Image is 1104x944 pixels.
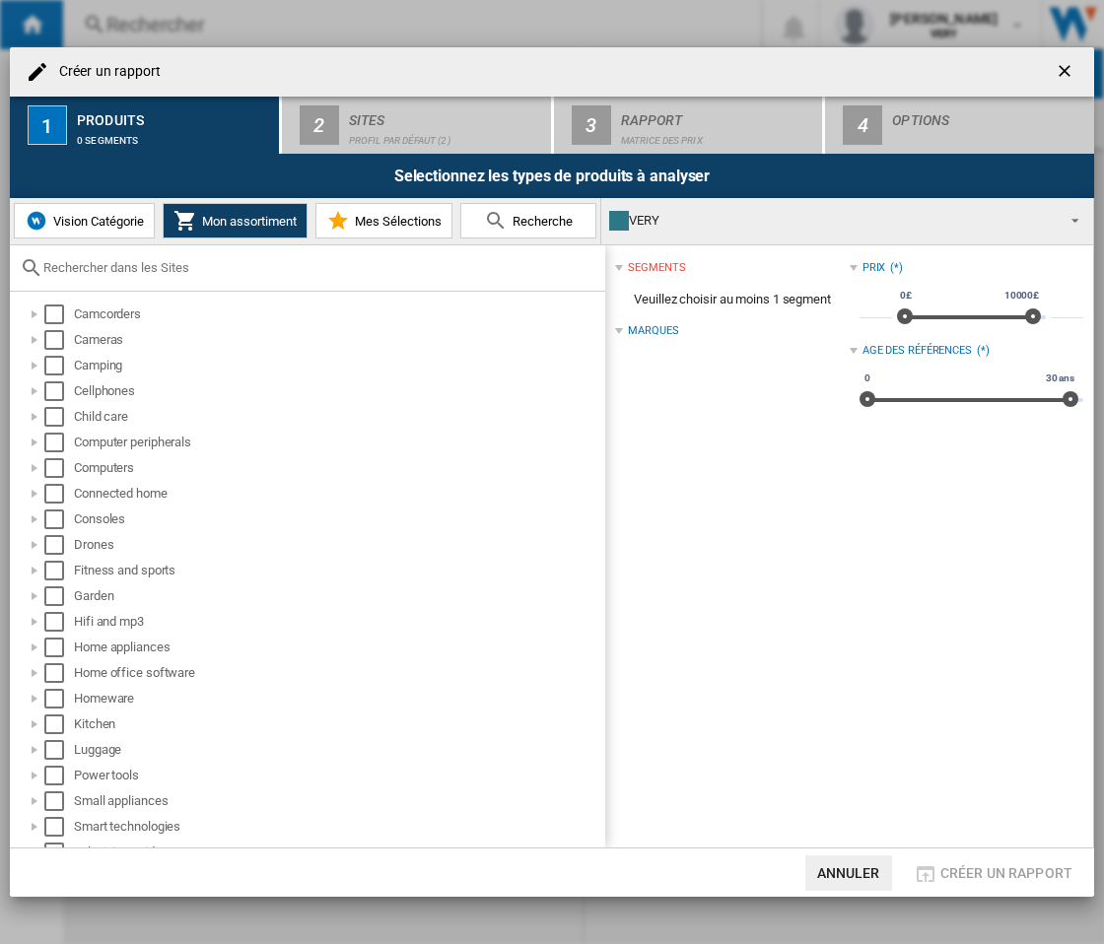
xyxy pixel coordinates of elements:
[44,561,74,580] md-checkbox: Select
[74,689,602,708] div: Homeware
[74,843,602,862] div: Television - video
[44,433,74,452] md-checkbox: Select
[49,62,162,82] h4: Créer un rapport
[44,356,74,375] md-checkbox: Select
[1043,371,1077,386] span: 30 ans
[44,535,74,555] md-checkbox: Select
[74,407,602,427] div: Child care
[44,458,74,478] md-checkbox: Select
[1047,52,1086,92] button: getI18NText('BUTTONS.CLOSE_DIALOG')
[44,612,74,632] md-checkbox: Select
[44,304,74,324] md-checkbox: Select
[74,381,602,401] div: Cellphones
[554,97,825,154] button: 3 Rapport Matrice des prix
[940,865,1072,881] span: Créer un rapport
[77,104,271,125] div: Produits
[44,509,74,529] md-checkbox: Select
[44,714,74,734] md-checkbox: Select
[44,791,74,811] md-checkbox: Select
[843,105,882,145] div: 4
[315,203,452,238] button: Mes Sélections
[349,104,543,125] div: Sites
[508,214,573,229] span: Recherche
[74,330,602,350] div: Cameras
[74,663,602,683] div: Home office software
[44,817,74,837] md-checkbox: Select
[44,638,74,657] md-checkbox: Select
[74,356,602,375] div: Camping
[44,663,74,683] md-checkbox: Select
[74,612,602,632] div: Hifi and mp3
[862,260,886,276] div: Prix
[44,740,74,760] md-checkbox: Select
[621,104,815,125] div: Rapport
[349,125,543,146] div: Profil par défaut (2)
[74,817,602,837] div: Smart technologies
[74,638,602,657] div: Home appliances
[892,104,1086,125] div: Options
[10,97,281,154] button: 1 Produits 0 segments
[572,105,611,145] div: 3
[44,330,74,350] md-checkbox: Select
[908,855,1078,891] button: Créer un rapport
[805,855,892,891] button: Annuler
[628,323,678,339] div: Marques
[28,105,67,145] div: 1
[74,535,602,555] div: Drones
[74,561,602,580] div: Fitness and sports
[77,125,271,146] div: 0 segments
[163,203,308,238] button: Mon assortiment
[74,586,602,606] div: Garden
[628,260,685,276] div: segments
[897,288,915,303] span: 0£
[609,207,1054,235] div: VERY
[74,714,602,734] div: Kitchen
[1055,61,1078,85] ng-md-icon: getI18NText('BUTTONS.CLOSE_DIALOG')
[25,209,48,233] img: wiser-icon-blue.png
[14,203,155,238] button: Vision Catégorie
[74,509,602,529] div: Consoles
[615,281,849,318] span: Veuillez choisir au moins 1 segment
[44,381,74,401] md-checkbox: Select
[74,791,602,811] div: Small appliances
[74,766,602,785] div: Power tools
[862,371,873,386] span: 0
[460,203,596,238] button: Recherche
[44,484,74,504] md-checkbox: Select
[74,740,602,760] div: Luggage
[1001,288,1042,303] span: 10000£
[621,125,815,146] div: Matrice des prix
[197,214,297,229] span: Mon assortiment
[43,260,595,275] input: Rechercher dans les Sites
[862,343,972,359] div: Age des références
[44,689,74,708] md-checkbox: Select
[300,105,339,145] div: 2
[350,214,442,229] span: Mes Sélections
[10,154,1094,198] div: Selectionnez les types de produits à analyser
[825,97,1094,154] button: 4 Options
[48,214,144,229] span: Vision Catégorie
[74,484,602,504] div: Connected home
[74,433,602,452] div: Computer peripherals
[44,843,74,862] md-checkbox: Select
[44,766,74,785] md-checkbox: Select
[74,458,602,478] div: Computers
[44,586,74,606] md-checkbox: Select
[44,407,74,427] md-checkbox: Select
[74,304,602,324] div: Camcorders
[282,97,553,154] button: 2 Sites Profil par défaut (2)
